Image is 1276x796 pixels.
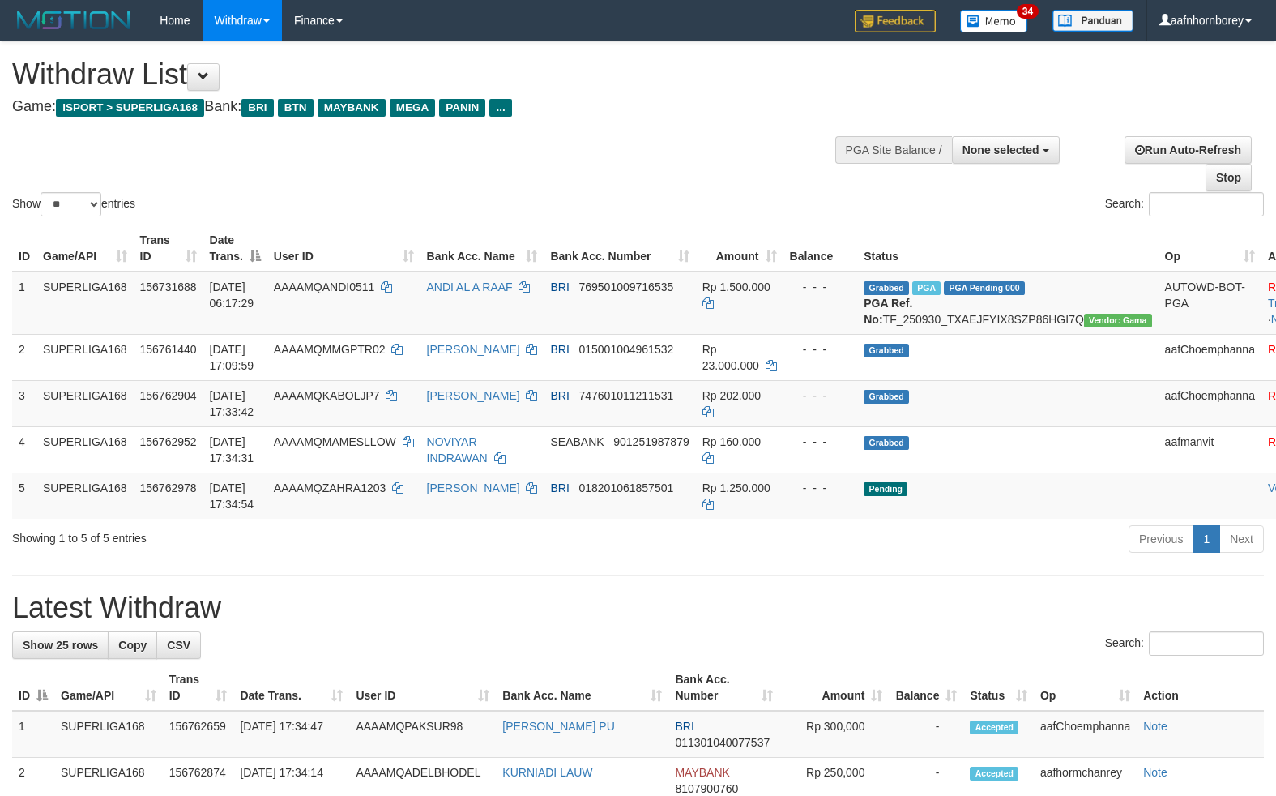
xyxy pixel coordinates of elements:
[496,665,668,711] th: Bank Acc. Name: activate to sort column ascending
[1193,525,1220,553] a: 1
[163,665,234,711] th: Trans ID: activate to sort column ascending
[12,592,1264,624] h1: Latest Withdraw
[1143,766,1167,779] a: Note
[502,766,592,779] a: KURNIADI LAUW
[12,711,54,758] td: 1
[790,387,851,404] div: - - -
[1159,426,1261,473] td: aafmanvit
[210,280,254,310] span: [DATE] 06:17:29
[36,380,134,426] td: SUPERLIGA168
[12,99,834,115] h4: Game: Bank:
[779,711,889,758] td: Rp 300,000
[1034,711,1137,758] td: aafChoemphanna
[56,99,204,117] span: ISPORT > SUPERLIGA168
[12,665,54,711] th: ID: activate to sort column descending
[960,10,1028,32] img: Button%20Memo.svg
[790,480,851,496] div: - - -
[318,99,386,117] span: MAYBANK
[140,389,197,402] span: 156762904
[963,665,1033,711] th: Status: activate to sort column ascending
[550,280,569,293] span: BRI
[702,435,761,448] span: Rp 160.000
[12,380,36,426] td: 3
[675,766,729,779] span: MAYBANK
[140,481,197,494] span: 156762978
[889,665,963,711] th: Balance: activate to sort column ascending
[970,767,1018,781] span: Accepted
[578,481,673,494] span: Copy 018201061857501 to clipboard
[790,341,851,357] div: - - -
[702,280,770,293] span: Rp 1.500.000
[550,435,604,448] span: SEABANK
[274,343,386,356] span: AAAAMQMMGPTR02
[1052,10,1133,32] img: panduan.png
[23,639,98,652] span: Show 25 rows
[274,481,386,494] span: AAAAMQZAHRA1203
[12,225,36,272] th: ID
[790,279,851,295] div: - - -
[12,58,834,91] h1: Withdraw List
[1206,164,1252,191] a: Stop
[864,390,909,404] span: Grabbed
[864,344,909,357] span: Grabbed
[390,99,436,117] span: MEGA
[702,389,761,402] span: Rp 202.000
[502,720,614,733] a: [PERSON_NAME] PU
[857,225,1158,272] th: Status
[210,435,254,464] span: [DATE] 17:34:31
[1159,380,1261,426] td: aafChoemphanna
[962,143,1039,156] span: None selected
[912,281,941,295] span: Marked by aafromsomean
[1034,665,1137,711] th: Op: activate to sort column ascending
[54,665,163,711] th: Game/API: activate to sort column ascending
[696,225,783,272] th: Amount: activate to sort column ascending
[550,343,569,356] span: BRI
[167,639,190,652] span: CSV
[274,435,396,448] span: AAAAMQMAMESLLOW
[427,481,520,494] a: [PERSON_NAME]
[140,343,197,356] span: 156761440
[140,435,197,448] span: 156762952
[1149,631,1264,656] input: Search:
[420,225,544,272] th: Bank Acc. Name: activate to sort column ascending
[241,99,273,117] span: BRI
[203,225,267,272] th: Date Trans.: activate to sort column descending
[864,482,907,496] span: Pending
[864,436,909,450] span: Grabbed
[578,343,673,356] span: Copy 015001004961532 to clipboard
[12,631,109,659] a: Show 25 rows
[439,99,485,117] span: PANIN
[613,435,689,448] span: Copy 901251987879 to clipboard
[1017,4,1039,19] span: 34
[36,426,134,473] td: SUPERLIGA168
[1125,136,1252,164] a: Run Auto-Refresh
[1137,665,1264,711] th: Action
[952,136,1060,164] button: None selected
[12,8,135,32] img: MOTION_logo.png
[427,343,520,356] a: [PERSON_NAME]
[790,434,851,450] div: - - -
[349,711,496,758] td: AAAAMQPAKSUR98
[1105,631,1264,656] label: Search:
[140,280,197,293] span: 156731688
[550,481,569,494] span: BRI
[12,272,36,335] td: 1
[274,280,375,293] span: AAAAMQANDI0511
[210,343,254,372] span: [DATE] 17:09:59
[1084,314,1152,327] span: Vendor URL: https://trx31.1velocity.biz
[544,225,695,272] th: Bank Acc. Number: activate to sort column ascending
[1159,225,1261,272] th: Op: activate to sort column ascending
[864,281,909,295] span: Grabbed
[427,280,513,293] a: ANDI AL A RAAF
[1159,272,1261,335] td: AUTOWD-BOT-PGA
[779,665,889,711] th: Amount: activate to sort column ascending
[12,334,36,380] td: 2
[550,389,569,402] span: BRI
[1129,525,1193,553] a: Previous
[944,281,1025,295] span: PGA Pending
[489,99,511,117] span: ...
[1149,192,1264,216] input: Search:
[783,225,858,272] th: Balance
[675,782,738,795] span: Copy 8107900760 to clipboard
[668,665,779,711] th: Bank Acc. Number: activate to sort column ascending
